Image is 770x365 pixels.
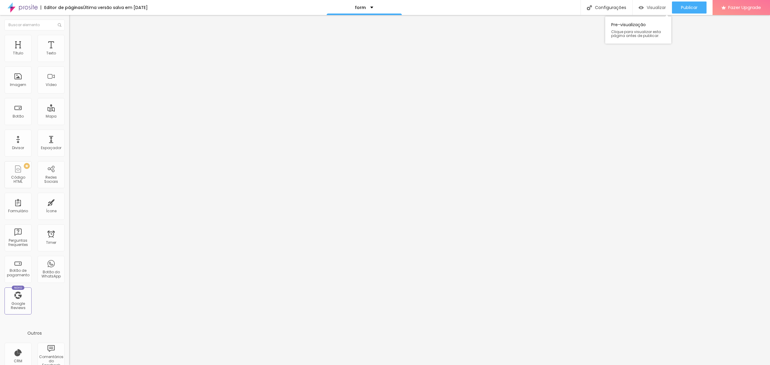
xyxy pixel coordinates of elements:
div: Divisor [12,146,24,150]
div: Editor de páginas [41,5,83,10]
img: Icone [587,5,592,10]
div: Imagem [10,83,26,87]
span: Publicar [681,5,698,10]
span: Fazer Upgrade [728,5,761,10]
iframe: Editor [69,15,770,365]
div: Perguntas frequentes [6,238,30,247]
span: Visualizar [647,5,666,10]
div: Formulário [8,209,28,213]
div: Google Reviews [6,302,30,310]
div: Código HTML [6,175,30,184]
img: view-1.svg [639,5,644,10]
img: Icone [58,23,61,27]
div: Novo [12,286,25,290]
div: CRM [14,359,22,363]
p: form [355,5,366,10]
input: Buscar elemento [5,20,65,30]
div: Mapa [46,114,57,118]
div: Ícone [46,209,57,213]
div: Título [13,51,23,55]
div: Última versão salva em [DATE] [83,5,148,10]
button: Visualizar [633,2,672,14]
div: Texto [46,51,56,55]
div: Espaçador [41,146,61,150]
div: Botão de pagamento [6,268,30,277]
div: Vídeo [46,83,57,87]
div: Pre-visualização [605,17,671,44]
div: Botão do WhatsApp [39,270,63,279]
span: Clique para visualizar esta página antes de publicar. [611,30,665,38]
div: Timer [46,241,56,245]
div: Redes Sociais [39,175,63,184]
div: Botão [13,114,24,118]
button: Publicar [672,2,707,14]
